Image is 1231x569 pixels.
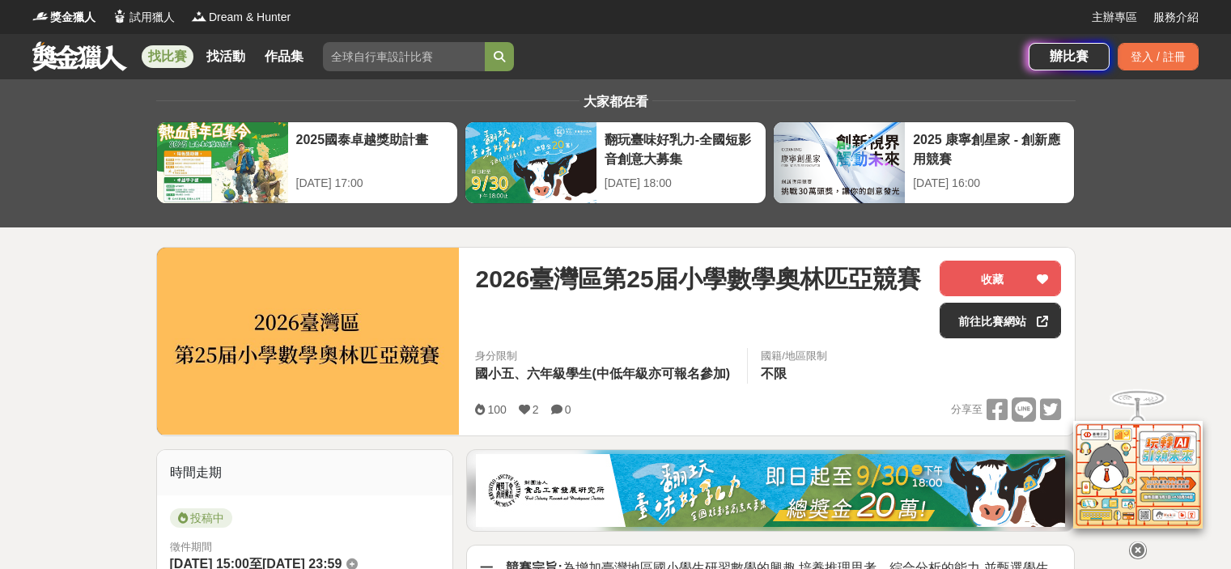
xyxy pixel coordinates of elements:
a: 翻玩臺味好乳力-全國短影音創意大募集[DATE] 18:00 [465,121,766,204]
div: 翻玩臺味好乳力-全國短影音創意大募集 [605,130,758,167]
a: 服務介紹 [1153,9,1199,26]
span: 2 [533,403,539,416]
a: 2025 康寧創星家 - 創新應用競賽[DATE] 16:00 [773,121,1075,204]
img: d2146d9a-e6f6-4337-9592-8cefde37ba6b.png [1073,417,1203,524]
a: 辦比賽 [1029,43,1110,70]
a: 前往比賽網站 [940,303,1061,338]
div: 身分限制 [475,348,734,364]
div: 時間走期 [157,450,453,495]
button: 收藏 [940,261,1061,296]
img: 1c81a89c-c1b3-4fd6-9c6e-7d29d79abef5.jpg [476,454,1065,527]
img: Cover Image [157,248,460,435]
div: 2025 康寧創星家 - 創新應用競賽 [913,130,1066,167]
a: Logo試用獵人 [112,9,175,26]
a: 找比賽 [142,45,193,68]
div: 2025國泰卓越獎助計畫 [296,130,449,167]
div: [DATE] 17:00 [296,175,449,192]
img: Logo [191,8,207,24]
img: Logo [32,8,49,24]
img: Logo [112,8,128,24]
span: 大家都在看 [579,95,652,108]
a: 主辦專區 [1092,9,1137,26]
div: 國籍/地區限制 [761,348,827,364]
a: LogoDream & Hunter [191,9,291,26]
span: 不限 [761,367,787,380]
span: Dream & Hunter [209,9,291,26]
span: 獎金獵人 [50,9,96,26]
span: 分享至 [951,397,983,422]
span: 0 [565,403,571,416]
a: Logo獎金獵人 [32,9,96,26]
span: 徵件期間 [170,541,212,553]
span: 試用獵人 [129,9,175,26]
a: 2025國泰卓越獎助計畫[DATE] 17:00 [156,121,458,204]
span: 投稿中 [170,508,232,528]
div: [DATE] 18:00 [605,175,758,192]
span: 國小五、六年級學生(中低年級亦可報名參加) [475,367,730,380]
span: 2026臺灣區第25届小學數學奧林匹亞競賽 [475,261,920,297]
div: [DATE] 16:00 [913,175,1066,192]
span: 100 [487,403,506,416]
div: 登入 / 註冊 [1118,43,1199,70]
input: 全球自行車設計比賽 [323,42,485,71]
a: 找活動 [200,45,252,68]
a: 作品集 [258,45,310,68]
